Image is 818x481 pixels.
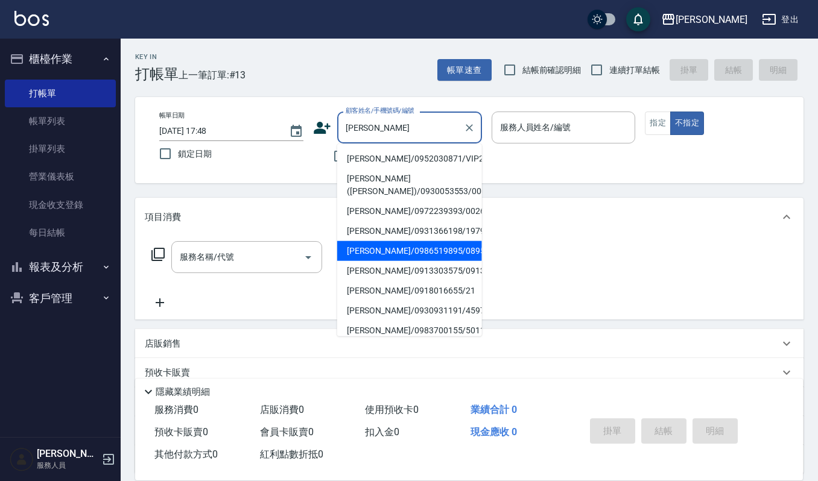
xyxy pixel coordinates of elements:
[337,169,482,201] li: [PERSON_NAME]([PERSON_NAME])/0930053553/00008
[135,66,179,83] h3: 打帳單
[154,448,218,460] span: 其他付款方式 0
[609,64,660,77] span: 連續打單結帳
[337,201,482,221] li: [PERSON_NAME]/0972239393/00262
[14,11,49,26] img: Logo
[676,12,747,27] div: [PERSON_NAME]
[656,7,752,32] button: [PERSON_NAME]
[178,148,212,160] span: 鎖定日期
[135,329,804,358] div: 店販銷售
[5,251,116,283] button: 報表及分析
[282,117,311,146] button: Choose date, selected date is 2025-08-14
[179,68,246,83] span: 上一筆訂單:#13
[159,121,277,141] input: YYYY/MM/DD hh:mm
[471,404,517,415] span: 業績合計 0
[5,283,116,314] button: 客戶管理
[10,447,34,471] img: Person
[260,426,314,438] span: 會員卡販賣 0
[154,404,198,415] span: 服務消費 0
[645,112,671,135] button: 指定
[135,198,804,236] div: 項目消費
[337,281,482,301] li: [PERSON_NAME]/0918016655/21
[5,191,116,219] a: 現金收支登錄
[670,112,704,135] button: 不指定
[757,8,804,31] button: 登出
[337,241,482,261] li: [PERSON_NAME]/0986519895/089566
[145,366,190,379] p: 預收卡販賣
[5,135,116,163] a: 掛單列表
[37,460,98,471] p: 服務人員
[299,248,318,267] button: Open
[365,404,419,415] span: 使用預收卡 0
[5,107,116,135] a: 帳單列表
[365,426,399,438] span: 扣入金 0
[471,426,517,438] span: 現金應收 0
[145,211,181,224] p: 項目消費
[135,53,179,61] h2: Key In
[337,301,482,321] li: [PERSON_NAME]/0930931191/45976
[5,80,116,107] a: 打帳單
[461,119,478,136] button: Clear
[5,43,116,75] button: 櫃檯作業
[5,163,116,190] a: 營業儀表板
[37,448,98,460] h5: [PERSON_NAME]
[156,386,210,398] p: 隱藏業績明細
[346,106,414,115] label: 顧客姓名/手機號碼/編號
[260,404,304,415] span: 店販消費 0
[159,111,185,120] label: 帳單日期
[260,448,323,460] span: 紅利點數折抵 0
[626,7,650,31] button: save
[337,261,482,281] li: [PERSON_NAME]/0913303575/0913303575
[437,59,492,81] button: 帳單速查
[135,358,804,387] div: 預收卡販賣
[5,219,116,247] a: 每日結帳
[154,426,208,438] span: 預收卡販賣 0
[522,64,582,77] span: 結帳前確認明細
[337,221,482,241] li: [PERSON_NAME]/0931366198/1979
[337,321,482,341] li: [PERSON_NAME]/0983700155/501116
[337,149,482,169] li: [PERSON_NAME]/0952030871/VIP2826
[145,338,181,350] p: 店販銷售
